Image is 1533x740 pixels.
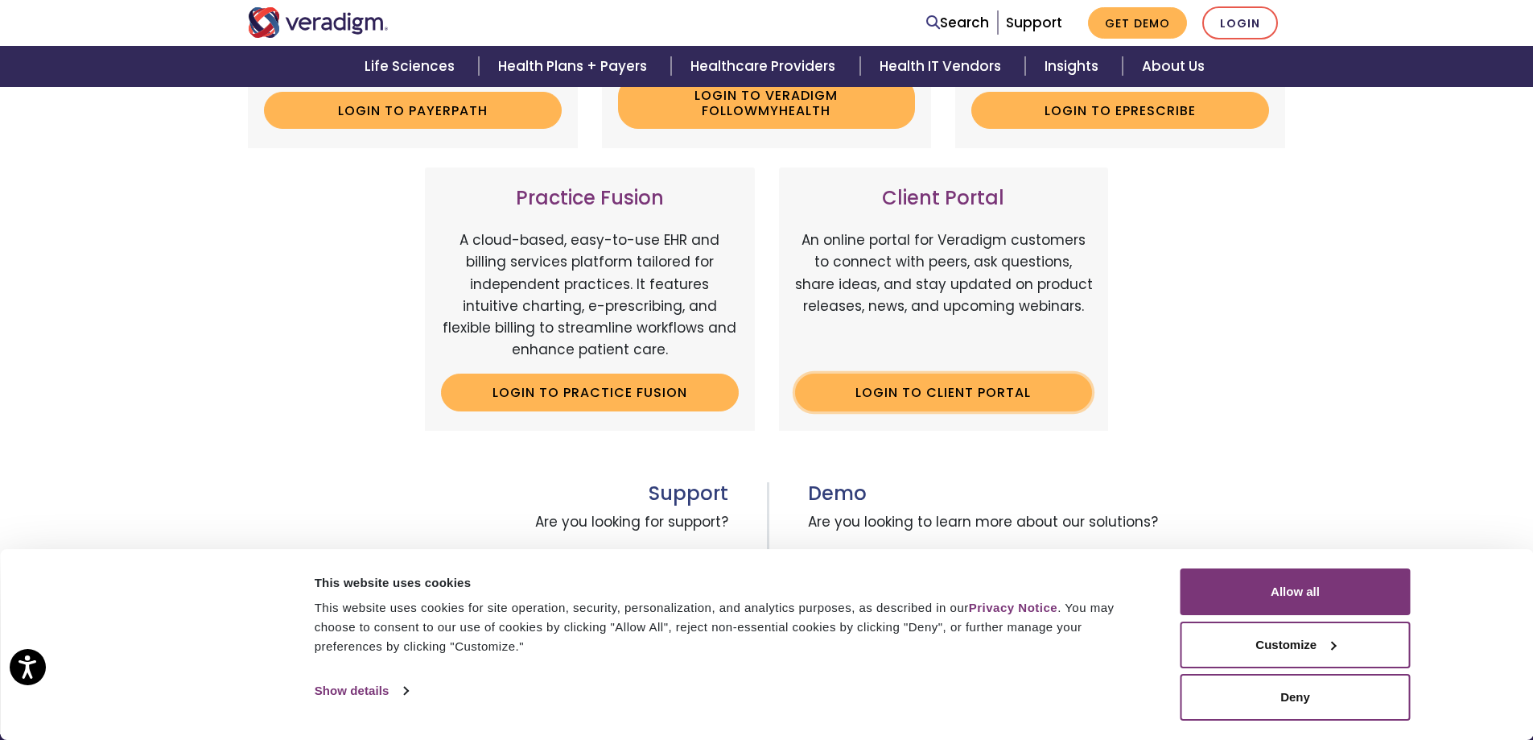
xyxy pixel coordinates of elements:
[315,598,1144,656] div: This website uses cookies for site operation, security, personalization, and analytics purposes, ...
[441,374,739,411] a: Login to Practice Fusion
[671,46,859,87] a: Healthcare Providers
[969,601,1057,614] a: Privacy Notice
[1202,6,1278,39] a: Login
[808,482,1286,506] h3: Demo
[345,46,479,87] a: Life Sciences
[441,229,739,361] p: A cloud-based, easy-to-use EHR and billing services platform tailored for independent practices. ...
[479,46,671,87] a: Health Plans + Payers
[808,505,1286,606] span: Are you looking to learn more about our solutions? Book time with a Veradigm expert [DATE] to dis...
[315,573,1144,593] div: This website uses cookies
[971,92,1269,129] a: Login to ePrescribe
[1181,674,1411,721] button: Deny
[248,482,728,506] h3: Support
[1181,568,1411,615] button: Allow all
[248,7,389,38] img: Veradigm logo
[1224,624,1514,721] iframe: Drift Chat Widget
[795,229,1093,361] p: An online portal for Veradigm customers to connect with peers, ask questions, share ideas, and st...
[795,187,1093,210] h3: Client Portal
[1006,13,1062,32] a: Support
[1123,46,1224,87] a: About Us
[248,505,728,584] span: Are you looking for support? Contact a customer success representative for
[926,12,989,34] a: Search
[795,374,1093,411] a: Login to Client Portal
[860,46,1025,87] a: Health IT Vendors
[1088,7,1187,39] a: Get Demo
[441,187,739,210] h3: Practice Fusion
[1025,46,1123,87] a: Insights
[315,679,408,703] a: Show details
[264,92,562,129] a: Login to Payerpath
[618,76,916,129] a: Login to Veradigm FollowMyHealth
[1181,622,1411,668] button: Customize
